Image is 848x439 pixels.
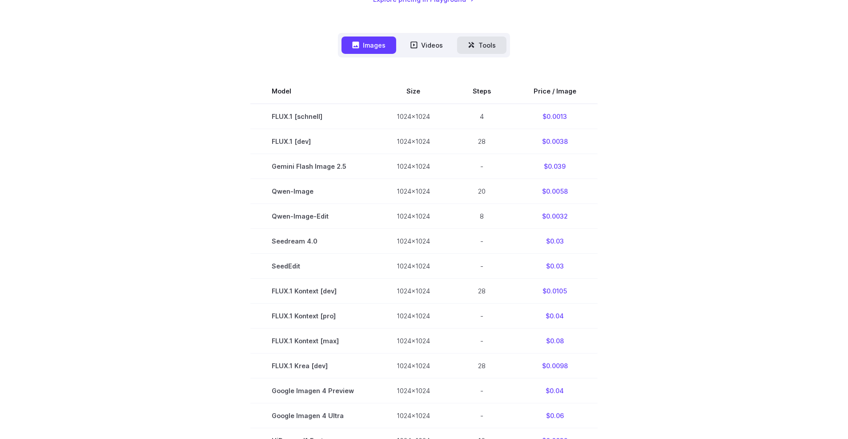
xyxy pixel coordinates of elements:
td: 1024x1024 [375,279,451,304]
td: 1024x1024 [375,129,451,154]
td: 1024x1024 [375,154,451,179]
td: $0.0032 [512,204,598,229]
td: 1024x1024 [375,179,451,203]
td: FLUX.1 [schnell] [250,104,375,129]
td: FLUX.1 Kontext [pro] [250,304,375,329]
button: Videos [400,37,454,54]
td: - [451,304,512,329]
td: 1024x1024 [375,378,451,403]
td: $0.0105 [512,279,598,304]
td: SeedEdit [250,254,375,279]
td: $0.08 [512,329,598,354]
td: $0.04 [512,378,598,403]
td: - [451,254,512,279]
td: Google Imagen 4 Ultra [250,403,375,428]
td: 1024x1024 [375,229,451,254]
th: Model [250,79,375,104]
td: - [451,403,512,428]
td: $0.0098 [512,354,598,378]
td: Google Imagen 4 Preview [250,378,375,403]
td: 28 [451,129,512,154]
td: - [451,229,512,254]
td: $0.039 [512,154,598,179]
td: $0.04 [512,304,598,329]
th: Size [375,79,451,104]
button: Images [342,37,396,54]
button: Tools [457,37,506,54]
td: $0.06 [512,403,598,428]
td: - [451,154,512,179]
th: Price / Image [512,79,598,104]
span: Gemini Flash Image 2.5 [272,161,354,171]
td: 20 [451,179,512,203]
th: Steps [451,79,512,104]
td: Qwen-Image [250,179,375,203]
td: 1024x1024 [375,304,451,329]
td: $0.03 [512,229,598,254]
td: $0.0038 [512,129,598,154]
td: Seedream 4.0 [250,229,375,254]
td: 4 [451,104,512,129]
td: $0.03 [512,254,598,279]
td: 1024x1024 [375,254,451,279]
td: - [451,378,512,403]
td: 1024x1024 [375,403,451,428]
td: $0.0013 [512,104,598,129]
td: - [451,329,512,354]
td: 1024x1024 [375,329,451,354]
td: FLUX.1 [dev] [250,129,375,154]
td: 8 [451,204,512,229]
td: 28 [451,279,512,304]
td: 1024x1024 [375,354,451,378]
td: 28 [451,354,512,378]
td: 1024x1024 [375,104,451,129]
td: 1024x1024 [375,204,451,229]
td: FLUX.1 Krea [dev] [250,354,375,378]
td: FLUX.1 Kontext [dev] [250,279,375,304]
td: FLUX.1 Kontext [max] [250,329,375,354]
td: $0.0058 [512,179,598,203]
td: Qwen-Image-Edit [250,204,375,229]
